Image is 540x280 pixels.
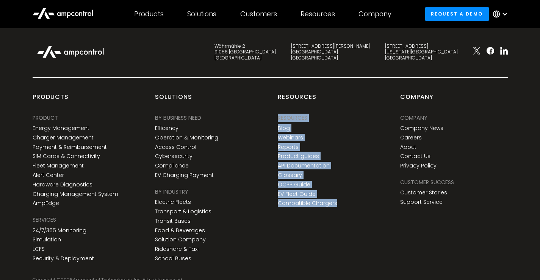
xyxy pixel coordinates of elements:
[155,199,191,205] a: Electric Fleets
[155,163,189,169] a: Compliance
[33,42,108,62] img: Ampcontrol Logo
[400,144,416,150] a: About
[33,163,84,169] a: Fleet Management
[278,172,302,178] a: Glossary
[155,125,178,131] a: Efficency
[155,93,192,107] div: Solutions
[278,144,299,150] a: Reports
[155,208,211,215] a: Transport & Logistics
[33,236,61,243] a: Simulation
[155,172,214,178] a: EV Charging Payment
[358,10,391,18] div: Company
[214,43,276,61] div: Wöhrmühle 2 91056 [GEOGRAPHIC_DATA] [GEOGRAPHIC_DATA]
[134,10,164,18] div: Products
[33,181,92,188] a: Hardware Diagnostics
[33,227,86,234] a: 24/7/365 Monitoring
[240,10,277,18] div: Customers
[33,144,107,150] a: Payment & Reimbursement
[33,125,89,131] a: Energy Management
[187,10,216,18] div: Solutions
[278,93,316,107] div: Resources
[33,135,94,141] a: Charger Management
[33,153,100,160] a: SIM Cards & Connectivity
[400,189,447,196] a: Customer Stories
[400,114,427,122] div: Company
[33,191,118,197] a: Charging Management System
[33,172,64,178] a: Alert Center
[278,153,319,160] a: Product guides
[278,135,303,141] a: Webinars
[155,246,199,252] a: Rideshare & Taxi
[155,218,191,224] a: Transit Buses
[400,163,437,169] a: Privacy Policy
[400,135,422,141] a: Careers
[155,188,188,196] div: BY INDUSTRY
[33,255,94,262] a: Security & Deployment
[425,7,489,21] a: Request a demo
[400,178,454,186] div: Customer success
[155,236,206,243] a: Solution Company
[155,255,191,262] a: School Buses
[155,135,218,141] a: Operation & Monitoring
[155,153,193,160] a: Cybersecurity
[400,153,430,160] a: Contact Us
[278,163,330,169] a: API Documentation
[301,10,335,18] div: Resources
[400,125,443,131] a: Company News
[33,200,59,206] a: AmpEdge
[278,200,337,206] a: Compatible Chargers
[155,227,205,234] a: Food & Beverages
[278,125,290,131] a: Blog
[33,93,69,107] div: products
[400,199,443,205] a: Support Service
[278,181,310,188] a: OCPP Guide
[385,43,458,61] div: [STREET_ADDRESS] [US_STATE][GEOGRAPHIC_DATA] [GEOGRAPHIC_DATA]
[278,114,307,122] div: Resources
[400,93,434,107] div: Company
[278,191,316,197] a: EV Fleet Guide
[155,114,201,122] div: BY BUSINESS NEED
[33,246,45,252] a: LCFS
[33,216,56,224] div: SERVICES
[33,114,58,122] div: PRODUCT
[291,43,370,61] div: [STREET_ADDRESS][PERSON_NAME] [GEOGRAPHIC_DATA] [GEOGRAPHIC_DATA]
[155,144,196,150] a: Access Control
